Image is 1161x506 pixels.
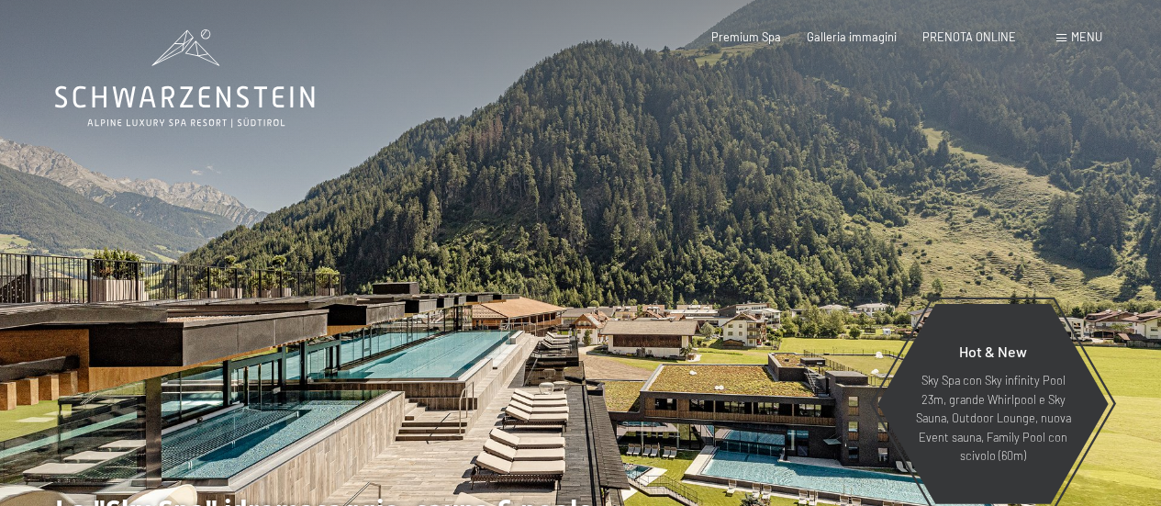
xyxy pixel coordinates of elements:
[807,29,897,44] a: Galleria immagini
[1071,29,1102,44] span: Menu
[711,29,781,44] a: Premium Spa
[959,343,1027,360] span: Hot & New
[922,29,1016,44] a: PRENOTA ONLINE
[913,371,1073,465] p: Sky Spa con Sky infinity Pool 23m, grande Whirlpool e Sky Sauna, Outdoor Lounge, nuova Event saun...
[876,303,1110,505] a: Hot & New Sky Spa con Sky infinity Pool 23m, grande Whirlpool e Sky Sauna, Outdoor Lounge, nuova ...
